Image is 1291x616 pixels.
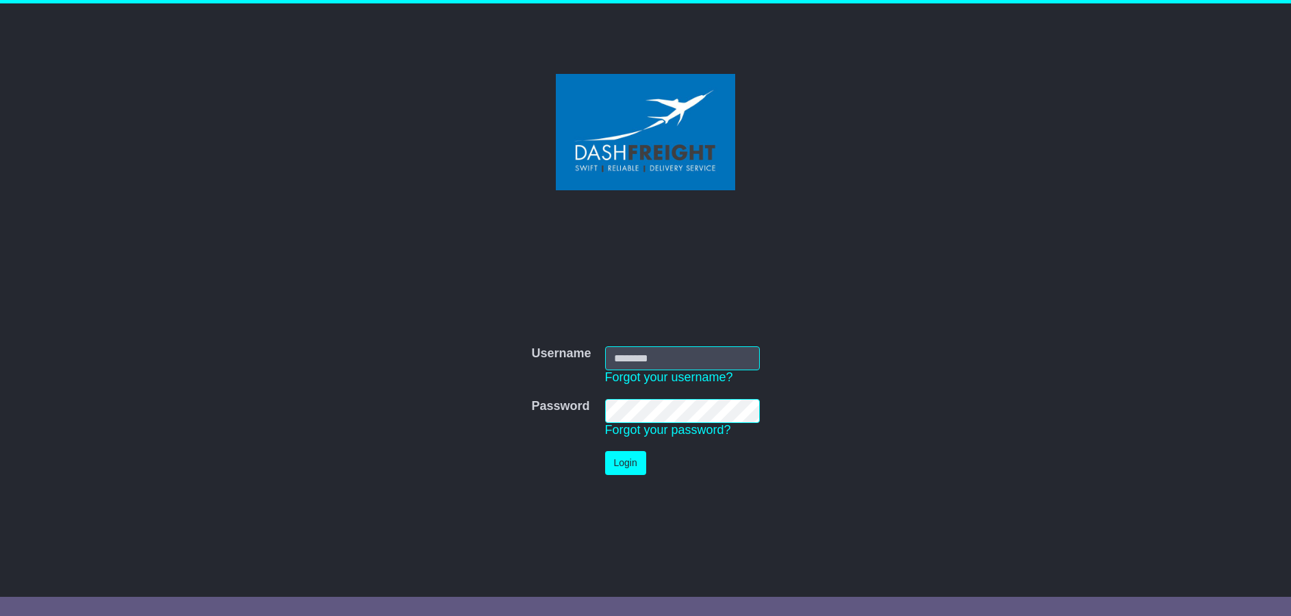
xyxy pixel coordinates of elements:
img: Dash Freight [556,74,735,190]
label: Password [531,399,589,414]
button: Login [605,451,646,475]
a: Forgot your password? [605,423,731,437]
a: Forgot your username? [605,370,733,384]
label: Username [531,346,591,361]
